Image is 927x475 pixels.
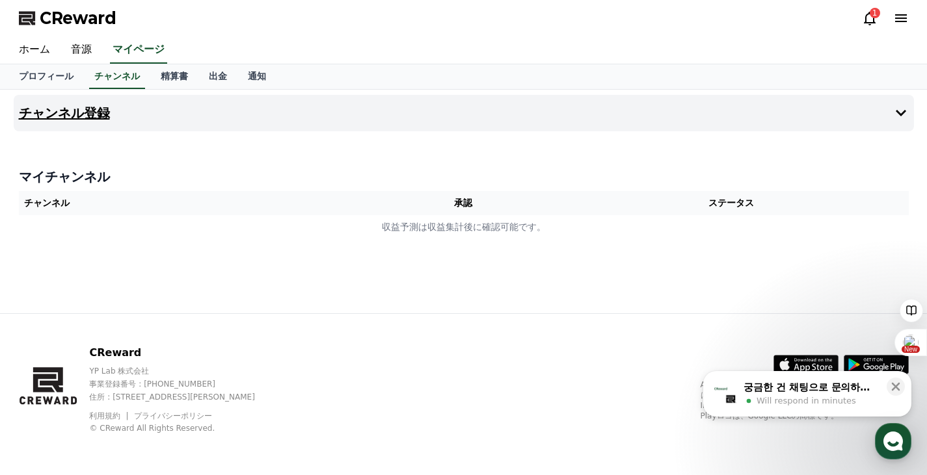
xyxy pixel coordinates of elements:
[193,387,224,397] span: Settings
[19,191,373,215] th: チャンネル
[19,168,909,186] h4: マイチャンネル
[89,379,277,389] p: 事業登録番号 : [PHONE_NUMBER]
[19,8,116,29] a: CReward
[86,367,168,400] a: Messages
[89,345,277,361] p: CReward
[89,64,145,89] a: チャンネル
[150,64,198,89] a: 精算書
[19,106,110,120] h4: チャンネル登録
[862,10,878,26] a: 1
[60,36,102,64] a: 音源
[40,8,116,29] span: CReward
[870,8,880,18] div: 1
[89,366,277,376] p: YP Lab 株式会社
[14,95,914,131] button: チャンネル登録
[33,387,56,397] span: Home
[108,387,146,398] span: Messages
[134,411,212,420] a: プライバシーポリシー
[701,379,909,421] p: App Store、iCloud、iCloud Drive、およびiTunes Storeは、米国およびその他の国や地域で登録されているApple Inc.のサービスマークです。Google P...
[373,191,554,215] th: 承認
[198,64,237,89] a: 出金
[19,215,909,239] td: 収益予測は収益集計後に確認可能です。
[110,36,167,64] a: マイページ
[89,392,277,402] p: 住所 : [STREET_ADDRESS][PERSON_NAME]
[237,64,276,89] a: 通知
[8,64,84,89] a: プロフィール
[168,367,250,400] a: Settings
[8,36,60,64] a: ホーム
[89,423,277,433] p: © CReward All Rights Reserved.
[554,191,909,215] th: ステータス
[4,367,86,400] a: Home
[89,411,130,420] a: 利用規約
